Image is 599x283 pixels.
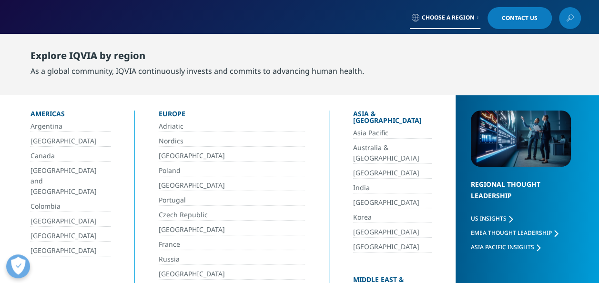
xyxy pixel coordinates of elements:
a: Czech Republic [159,210,305,221]
a: Adriatic [159,121,305,132]
a: [GEOGRAPHIC_DATA] [353,168,432,179]
a: India [353,182,432,193]
a: [GEOGRAPHIC_DATA] [353,242,432,253]
a: [GEOGRAPHIC_DATA] [30,245,111,256]
span: EMEA Thought Leadership [471,229,552,237]
div: Europe [159,111,305,121]
div: Regional Thought Leadership [471,179,571,213]
div: As a global community, IQVIA continuously invests and commits to advancing human health. [30,65,364,77]
div: Asia & [GEOGRAPHIC_DATA] [353,111,432,128]
div: Explore IQVIA by region [30,50,364,65]
a: Korea [353,212,432,223]
a: Argentina [30,121,111,132]
a: Portugal [159,195,305,206]
a: Nordics [159,136,305,147]
div: Americas [30,111,111,121]
span: Contact Us [502,15,538,21]
img: 2093_analyzing-data-using-big-screen-display-and-laptop.png [471,111,571,167]
a: [GEOGRAPHIC_DATA] [159,269,305,280]
a: Canada [30,151,111,162]
a: France [159,239,305,250]
a: US Insights [471,214,513,222]
a: [GEOGRAPHIC_DATA] [30,216,111,227]
a: [GEOGRAPHIC_DATA] [159,180,305,191]
a: [GEOGRAPHIC_DATA] and [GEOGRAPHIC_DATA] [30,165,111,197]
span: Asia Pacific Insights [471,243,534,251]
span: Choose a Region [422,14,475,21]
a: [GEOGRAPHIC_DATA] [353,197,432,208]
a: Asia Pacific Insights [471,243,540,251]
a: Colombia [30,201,111,212]
a: [GEOGRAPHIC_DATA] [30,136,111,147]
a: Australia & [GEOGRAPHIC_DATA] [353,142,432,164]
a: Poland [159,165,305,176]
a: EMEA Thought Leadership [471,229,558,237]
a: Contact Us [487,7,552,29]
a: Russia [159,254,305,265]
button: Open Preferences [6,254,30,278]
span: US Insights [471,214,507,222]
a: [GEOGRAPHIC_DATA] [159,224,305,235]
nav: Primary [99,33,581,78]
a: [GEOGRAPHIC_DATA] [30,231,111,242]
a: [GEOGRAPHIC_DATA] [159,151,305,162]
a: [GEOGRAPHIC_DATA] [353,227,432,238]
a: Asia Pacific [353,128,432,139]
